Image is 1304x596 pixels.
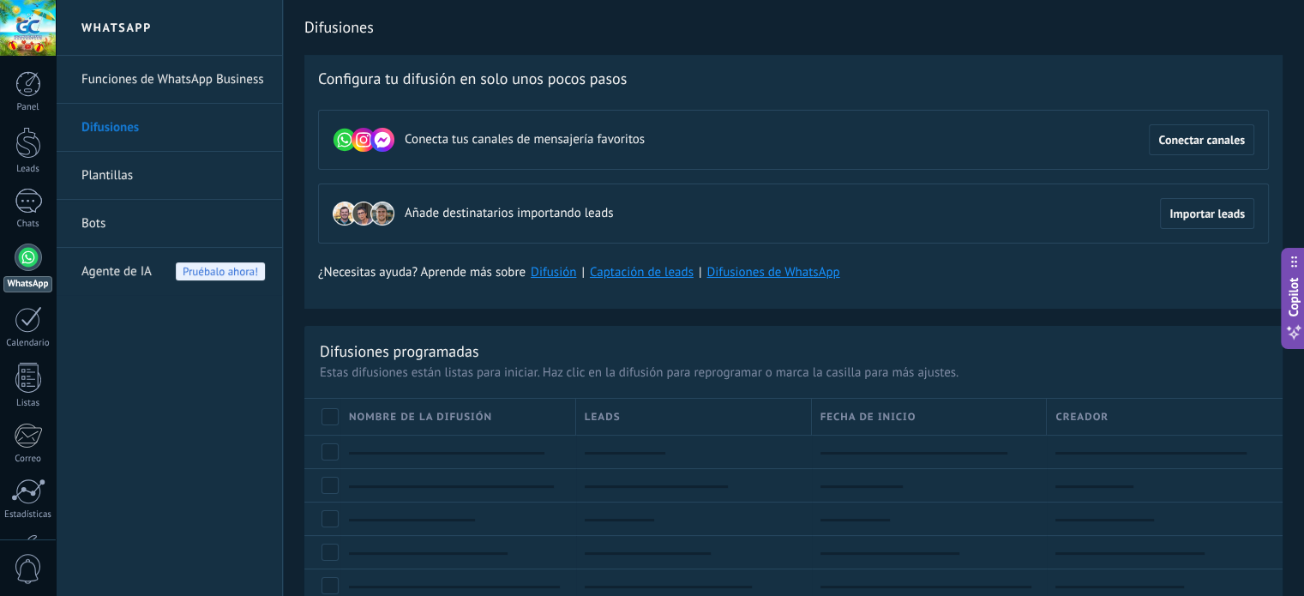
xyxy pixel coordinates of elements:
span: Configura tu difusión en solo unos pocos pasos [318,69,627,89]
div: Panel [3,102,53,113]
a: Difusiones de WhatsApp [706,264,839,280]
div: Difusiones programadas [320,341,478,361]
span: Conecta tus canales de mensajería favoritos [405,131,645,148]
div: WhatsApp [3,276,52,292]
span: Añade destinatarios importando leads [405,205,613,222]
div: Leads [3,164,53,175]
div: | | [318,264,1269,281]
div: Listas [3,398,53,409]
li: Bots [56,200,282,248]
span: Nombre de la difusión [349,409,492,425]
img: leadIcon [352,202,376,226]
li: Agente de IA [56,248,282,295]
span: Fecha de inicio [820,409,916,425]
button: Importar leads [1160,198,1254,229]
h2: Difusiones [304,10,1283,45]
span: Leads [585,409,621,425]
a: Plantillas [81,152,265,200]
li: Difusiones [56,104,282,152]
li: Funciones de WhatsApp Business [56,56,282,104]
li: Plantillas [56,152,282,200]
div: Chats [3,219,53,230]
img: leadIcon [370,202,394,226]
a: Difusiones [81,104,265,152]
span: Copilot [1285,277,1302,316]
a: Difusión [531,264,576,280]
a: Captación de leads [590,264,694,280]
a: Funciones de WhatsApp Business [81,56,265,104]
a: Bots [81,200,265,248]
button: Conectar canales [1149,124,1254,155]
div: Correo [3,454,53,465]
img: leadIcon [333,202,357,226]
span: ¿Necesitas ayuda? Aprende más sobre [318,264,526,281]
span: Importar leads [1169,208,1245,220]
a: Agente de IAPruébalo ahora! [81,248,265,296]
div: Estadísticas [3,509,53,521]
span: Creador [1055,409,1109,425]
p: Estas difusiones están listas para iniciar. Haz clic en la difusión para reprogramar o marca la c... [320,364,1267,381]
div: Calendario [3,338,53,349]
span: Agente de IA [81,248,152,296]
span: Conectar canales [1158,134,1245,146]
span: Pruébalo ahora! [176,262,265,280]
